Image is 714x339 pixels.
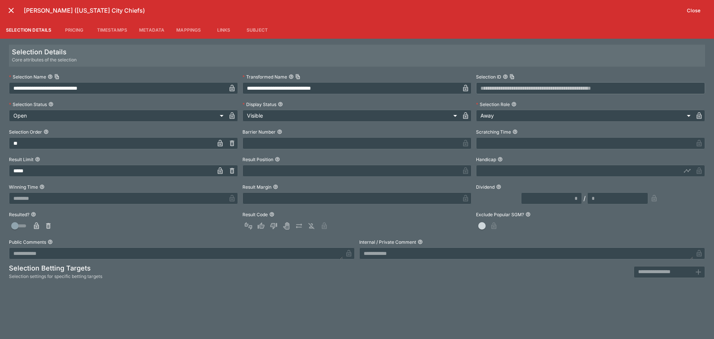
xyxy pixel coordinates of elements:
p: Selection Status [9,101,47,108]
button: Subject [240,21,274,39]
h5: Selection Betting Targets [9,264,102,272]
button: Exclude Popular SGM? [525,212,531,217]
div: Visible [242,110,460,122]
button: Dividend [496,184,501,189]
button: Copy To Clipboard [54,74,59,79]
button: Lose [268,220,280,232]
p: Winning Time [9,184,38,190]
button: Pricing [58,21,91,39]
p: Selection Name [9,74,46,80]
div: Open [9,110,226,122]
p: Selection Role [476,101,510,108]
button: Mappings [170,21,207,39]
button: Eliminated In Play [306,220,318,232]
span: Selection settings for specific betting targets [9,273,102,280]
button: Win [255,220,267,232]
p: Result Margin [242,184,271,190]
p: Transformed Name [242,74,287,80]
button: Resulted? [31,212,36,217]
p: Display Status [242,101,276,108]
button: Handicap [498,157,503,162]
button: Not Set [242,220,254,232]
button: Result Code [269,212,274,217]
div: Away [476,110,693,122]
button: Close [682,4,705,16]
button: Result Margin [273,184,278,189]
p: Public Comments [9,239,46,245]
button: Metadata [133,21,170,39]
button: Void [280,220,292,232]
button: Result Position [275,157,280,162]
button: Public Comments [48,239,53,244]
button: Copy To Clipboard [295,74,300,79]
span: Core attributes of the selection [12,56,77,64]
p: Selection ID [476,74,501,80]
button: Links [207,21,240,39]
p: Dividend [476,184,495,190]
h5: Selection Details [12,48,77,56]
button: Selection IDCopy To Clipboard [503,74,508,79]
button: Scratching Time [512,129,518,134]
p: Scratching Time [476,129,511,135]
p: Internal / Private Comment [359,239,416,245]
p: Result Code [242,211,268,218]
p: Result Limit [9,156,33,163]
button: Selection Role [511,102,517,107]
button: Internal / Private Comment [418,239,423,244]
p: Handicap [476,156,496,163]
button: Push [293,220,305,232]
button: Selection Status [48,102,54,107]
p: Barrier Number [242,129,276,135]
h6: [PERSON_NAME] ([US_STATE] City Chiefs) [24,7,682,15]
p: Result Position [242,156,273,163]
button: Result Limit [35,157,40,162]
button: Winning Time [39,184,45,189]
button: Selection NameCopy To Clipboard [48,74,53,79]
button: Display Status [278,102,283,107]
p: Selection Order [9,129,42,135]
button: Barrier Number [277,129,282,134]
button: Selection Order [44,129,49,134]
button: Timestamps [91,21,134,39]
button: Copy To Clipboard [509,74,515,79]
button: close [4,4,18,17]
button: Transformed NameCopy To Clipboard [289,74,294,79]
p: Exclude Popular SGM? [476,211,524,218]
div: / [583,194,586,203]
p: Resulted? [9,211,29,218]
